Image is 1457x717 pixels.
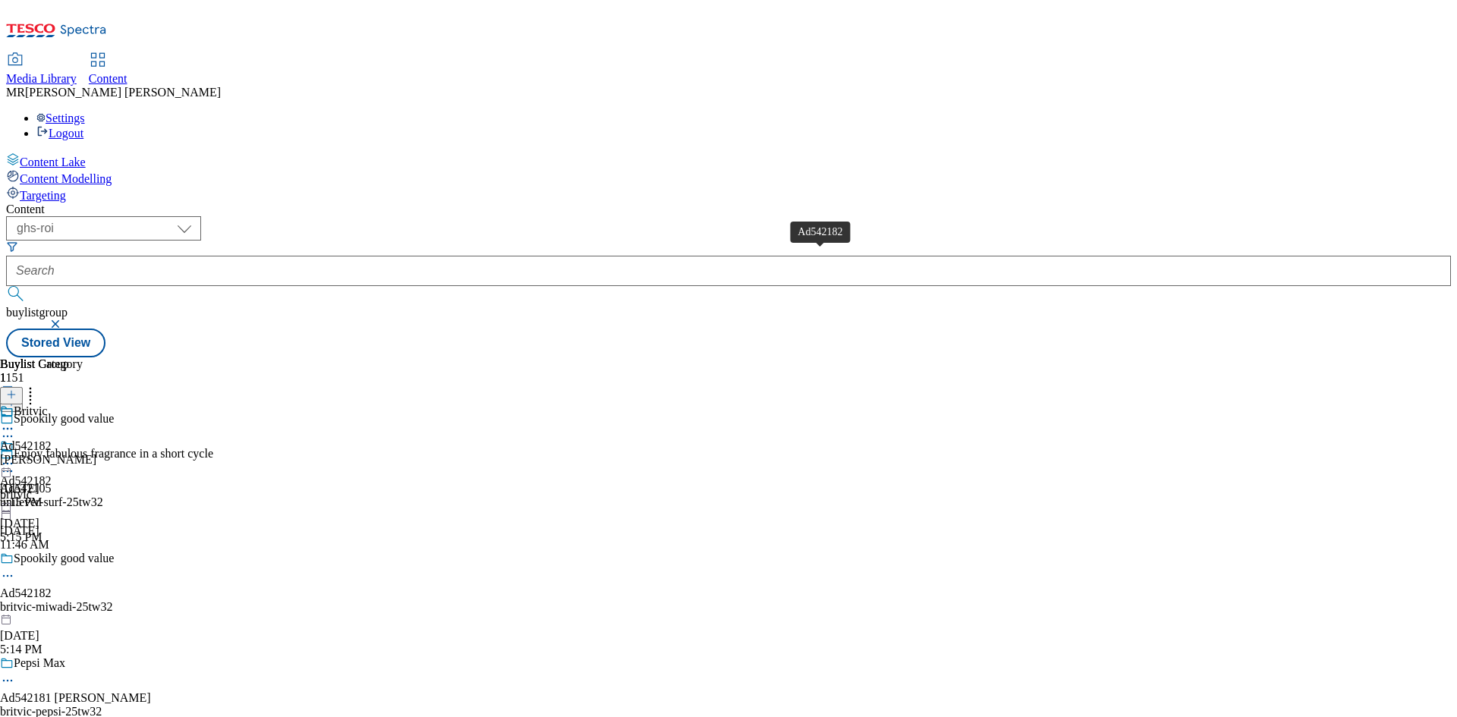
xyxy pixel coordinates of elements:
span: Media Library [6,72,77,85]
div: Spookily good value [14,552,114,565]
div: Content [6,203,1451,216]
span: Content Modelling [20,172,112,185]
a: Content [89,54,127,86]
a: Content Modelling [6,169,1451,186]
div: Pepsi Max [14,656,65,670]
div: Enjoy fabulous fragrance in a short cycle [14,447,213,461]
span: [PERSON_NAME] [PERSON_NAME] [25,86,221,99]
div: Britvic [14,404,47,418]
a: Targeting [6,186,1451,203]
a: Settings [36,112,85,124]
svg: Search Filters [6,241,18,253]
button: Stored View [6,329,105,357]
a: Content Lake [6,153,1451,169]
a: Logout [36,127,83,140]
span: Content [89,72,127,85]
span: Targeting [20,189,66,202]
span: Content Lake [20,156,86,168]
a: Media Library [6,54,77,86]
input: Search [6,256,1451,286]
span: MR [6,86,25,99]
span: buylistgroup [6,306,68,319]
